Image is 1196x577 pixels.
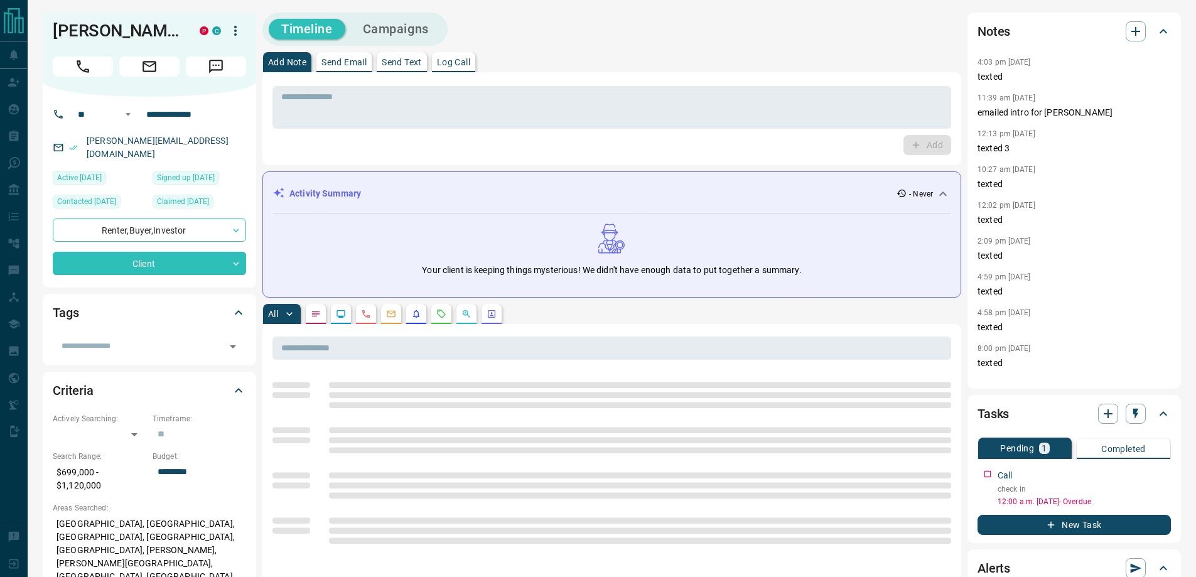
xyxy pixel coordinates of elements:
p: emailed intro for [PERSON_NAME] [978,106,1171,119]
p: 12:00 a.m. [DATE] - Overdue [998,496,1171,507]
span: Claimed [DATE] [157,195,209,208]
button: Open [224,338,242,355]
div: Sat Mar 03 2018 [153,171,246,188]
p: Call [998,469,1013,482]
svg: Emails [386,309,396,319]
p: 4:59 pm [DATE] [978,272,1031,281]
div: Client [53,252,246,275]
h2: Notes [978,21,1010,41]
svg: Requests [436,309,446,319]
div: Notes [978,16,1171,46]
div: Renter , Buyer , Investor [53,218,246,242]
span: Active [DATE] [57,171,102,184]
p: texted [978,357,1171,370]
span: Email [119,57,180,77]
h2: Tasks [978,404,1009,424]
svg: Lead Browsing Activity [336,309,346,319]
p: 2:09 pm [DATE] [978,237,1031,245]
div: Criteria [53,375,246,406]
p: 12:02 pm [DATE] [978,201,1035,210]
p: Budget: [153,451,246,462]
p: 4:58 pm [DATE] [978,308,1031,317]
button: Campaigns [350,19,441,40]
span: Contacted [DATE] [57,195,116,208]
svg: Email Verified [69,143,78,152]
p: Add Note [268,58,306,67]
p: Completed [1101,445,1146,453]
p: All [268,310,278,318]
p: Areas Searched: [53,502,246,514]
svg: Opportunities [461,309,471,319]
p: Your client is keeping things mysterious! We didn't have enough data to put together a summary. [422,264,801,277]
div: Activity Summary- Never [273,182,951,205]
div: property.ca [200,26,208,35]
div: Tasks [978,399,1171,429]
p: 12:13 pm [DATE] [978,129,1035,138]
span: Call [53,57,113,77]
p: texted [978,178,1171,191]
p: texted [978,249,1171,262]
div: Tags [53,298,246,328]
svg: Agent Actions [487,309,497,319]
div: Thu Feb 03 2022 [53,195,146,212]
button: New Task [978,515,1171,535]
p: texted [978,70,1171,84]
p: Pending [1000,444,1034,453]
p: $699,000 - $1,120,000 [53,462,146,496]
p: 1 [1042,444,1047,453]
div: Tue Mar 20 2018 [153,195,246,212]
p: 4:03 pm [DATE] [978,58,1031,67]
h2: Tags [53,303,78,323]
div: condos.ca [212,26,221,35]
p: texted 3 [978,142,1171,155]
p: 8:00 pm [DATE] [978,344,1031,353]
div: Thu Jun 19 2025 [53,171,146,188]
svg: Calls [361,309,371,319]
p: 11:39 am [DATE] [978,94,1035,102]
p: texted [978,321,1171,334]
button: Timeline [269,19,345,40]
p: Search Range: [53,451,146,462]
p: Log Call [437,58,470,67]
button: Open [121,107,136,122]
p: Send Email [321,58,367,67]
p: texted [978,285,1171,298]
h1: [PERSON_NAME] [53,21,181,41]
p: 2:59 pm [DATE] [978,380,1031,389]
p: Actively Searching: [53,413,146,424]
p: Timeframe: [153,413,246,424]
a: [PERSON_NAME][EMAIL_ADDRESS][DOMAIN_NAME] [87,136,229,159]
svg: Listing Alerts [411,309,421,319]
p: - Never [909,188,933,200]
h2: Criteria [53,380,94,401]
svg: Notes [311,309,321,319]
p: texted [978,213,1171,227]
p: Send Text [382,58,422,67]
span: Message [186,57,246,77]
p: 10:27 am [DATE] [978,165,1035,174]
p: Activity Summary [289,187,361,200]
p: check in [998,483,1171,495]
span: Signed up [DATE] [157,171,215,184]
